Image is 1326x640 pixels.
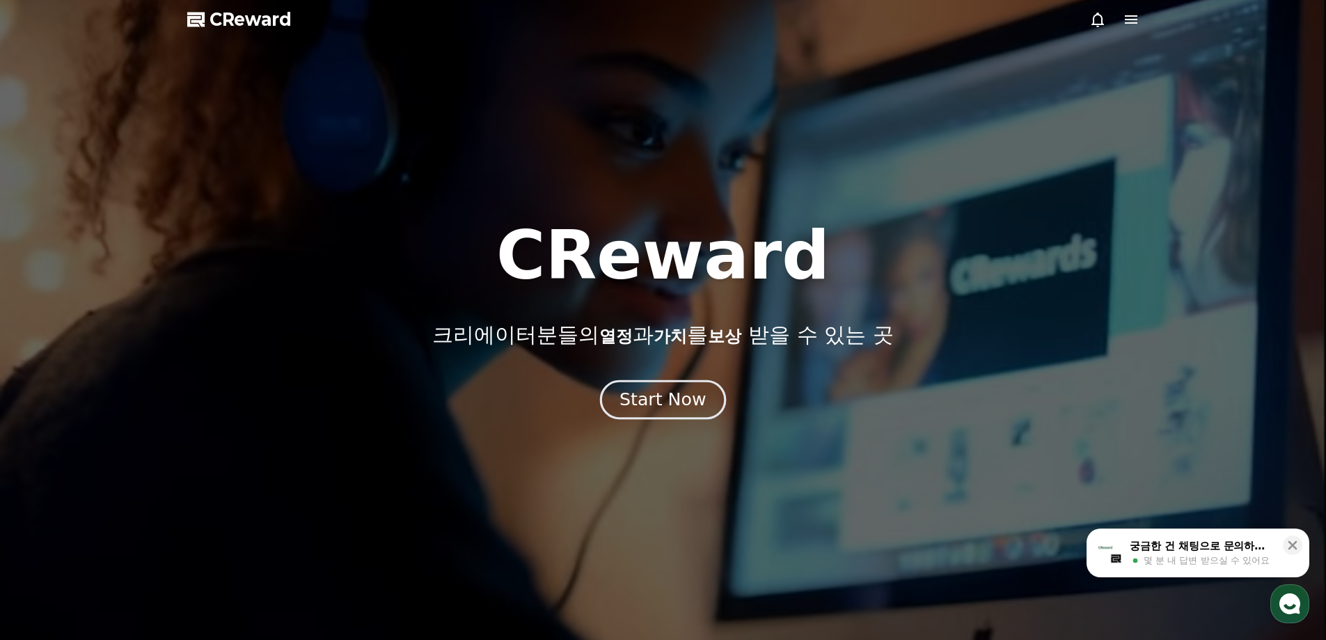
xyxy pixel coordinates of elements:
div: Start Now [619,388,706,412]
a: Start Now [603,395,723,408]
a: 설정 [180,442,267,476]
p: 크리에이터분들의 과 를 받을 수 있는 곳 [432,322,893,348]
span: CReward [210,8,292,31]
span: 보상 [708,327,741,346]
span: 홈 [44,462,52,474]
h1: CReward [496,222,830,289]
a: CReward [187,8,292,31]
span: 가치 [654,327,687,346]
a: 홈 [4,442,92,476]
span: 열정 [599,327,633,346]
a: 대화 [92,442,180,476]
span: 대화 [127,463,144,474]
button: Start Now [600,380,726,419]
span: 설정 [215,462,232,474]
